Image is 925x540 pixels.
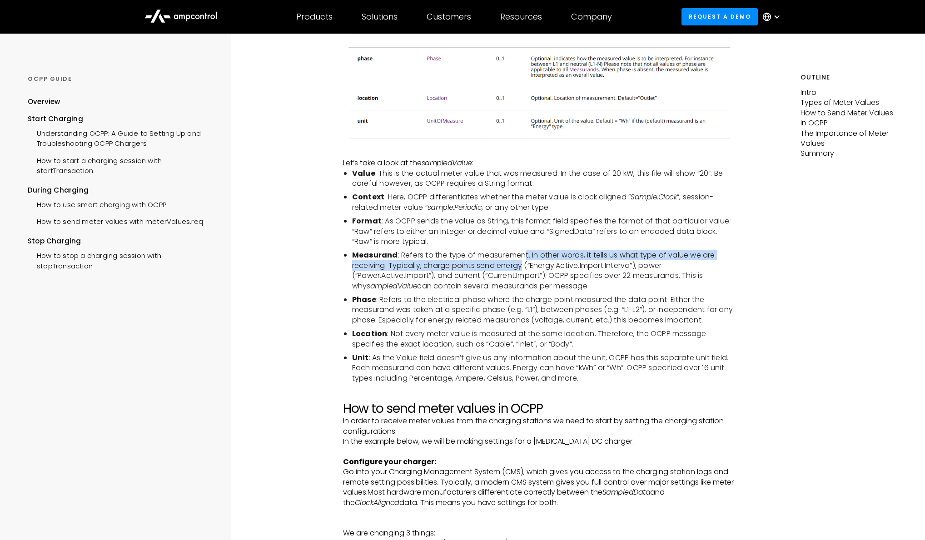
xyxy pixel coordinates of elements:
li: : As OCPP sends the value as String, this format field specifies the format of that particular va... [352,216,736,247]
li: : Not every meter value is measured at the same location. Therefore, the OCPP message specifies t... [352,329,736,349]
div: Company [571,12,612,22]
strong: Measurand [352,250,398,260]
h5: Outline [801,73,897,82]
a: Understanding OCPP: A Guide to Setting Up and Troubleshooting OCPP Chargers [28,124,213,151]
li: : This is the actual meter value that was measured. In the case of 20 kW, this file will show “20... [352,168,736,189]
em: sampledValue [422,158,472,168]
strong: Configure your charger: [343,456,436,467]
strong: Format [352,216,382,226]
em: sampledValue [367,281,417,291]
div: Customers [427,12,471,22]
div: Start Charging [28,114,213,124]
p: Types of Meter Values [801,98,897,108]
p: ‍ [343,447,736,457]
div: Resources [500,12,542,22]
em: Sample.Clock [631,192,677,202]
a: Overview [28,97,60,114]
p: Intro [801,88,897,98]
strong: Value [352,168,375,178]
a: How to send meter values with meterValues.req [28,212,203,229]
a: How to use smart charging with OCPP [28,195,166,212]
div: Products [296,12,333,22]
li: : Refers to the electrical phase where the charge point measured the data point. Either the measu... [352,295,736,325]
p: How to Send Meter Values in OCPP [801,108,897,129]
em: SampledData [602,487,651,497]
li: : As the Value field doesn’t give us any information about the unit, OCPP has this separate unit ... [352,353,736,383]
img: OCPP sampledValue fields [343,43,736,143]
div: Overview [28,97,60,107]
div: OCPP GUIDE [28,75,213,83]
li: : Here, OCPP differentiates whether the meter value is clock aligned “ ”, session-related meter v... [352,192,736,213]
p: Summary [801,149,897,159]
p: In order to receive meter values from the charging stations we need to start by setting the charg... [343,416,736,436]
em: ClockAligned [355,497,399,508]
a: How to start a charging session with startTransaction [28,151,213,178]
a: Request a demo [681,8,758,25]
p: Let’s take a look at the : [343,158,736,168]
div: Stop Charging [28,236,213,246]
p: We are changing 3 things: [343,528,736,538]
div: Solutions [362,12,398,22]
strong: Phase [352,294,376,305]
h2: How to send meter values in OCPP [343,401,736,416]
strong: Location [352,328,388,339]
a: How to stop a charging session with stopTransaction [28,246,213,273]
p: ‍ [343,391,736,401]
p: The Importance of Meter Values [801,129,897,149]
li: : Refers to the type of measurement. In other words, it tells us what type of value we are receiv... [352,250,736,291]
div: During Charging [28,185,213,195]
p: ‍ [343,148,736,158]
p: In the example below, we will be making settings for a [MEDICAL_DATA] DC charger. [343,436,736,446]
strong: Context [352,192,384,202]
p: Go into your Charging Management System (CMS), which gives you access to the charging station log... [343,467,736,528]
strong: Unit [352,352,369,363]
em: sample.Periodic [428,202,482,213]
